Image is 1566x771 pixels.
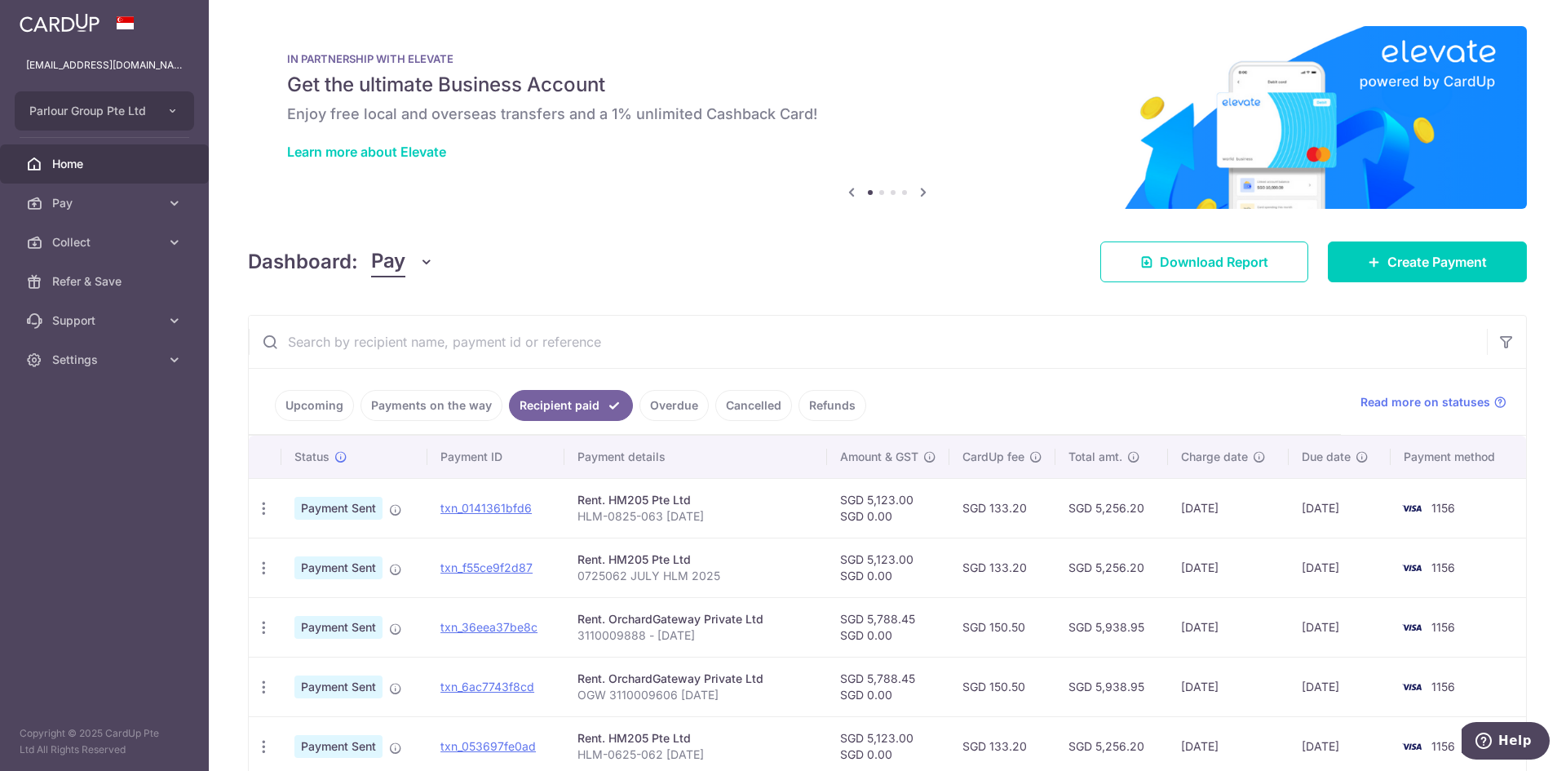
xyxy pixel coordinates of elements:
span: Pay [371,246,405,277]
span: Payment Sent [294,676,383,698]
p: HLM-0625-062 [DATE] [577,747,814,763]
span: Download Report [1160,252,1268,272]
th: Payment ID [427,436,564,478]
td: SGD 5,938.95 [1055,597,1168,657]
span: Create Payment [1387,252,1487,272]
td: SGD 133.20 [949,478,1055,538]
a: Cancelled [715,390,792,421]
td: SGD 5,123.00 SGD 0.00 [827,478,949,538]
iframe: Opens a widget where you can find more information [1462,722,1550,763]
h5: Get the ultimate Business Account [287,72,1488,98]
p: OGW 3110009606 [DATE] [577,687,814,703]
a: Create Payment [1328,241,1527,282]
span: Support [52,312,160,329]
span: Charge date [1181,449,1248,465]
td: [DATE] [1168,657,1290,716]
a: txn_6ac7743f8cd [440,680,534,693]
span: Home [52,156,160,172]
div: Rent. HM205 Pte Ltd [577,492,814,508]
a: Read more on statuses [1360,394,1506,410]
td: SGD 133.20 [949,538,1055,597]
td: SGD 150.50 [949,657,1055,716]
img: Bank Card [1396,618,1428,637]
span: 1156 [1431,501,1455,515]
p: 0725062 JULY HLM 2025 [577,568,814,584]
div: Rent. OrchardGateway Private Ltd [577,671,814,687]
a: txn_f55ce9f2d87 [440,561,533,574]
td: SGD 5,938.95 [1055,657,1168,716]
a: Recipient paid [509,390,633,421]
div: Rent. HM205 Pte Ltd [577,730,814,747]
p: IN PARTNERSHIP WITH ELEVATE [287,52,1488,65]
th: Payment details [564,436,827,478]
span: Refer & Save [52,273,160,290]
a: txn_0141361bfd6 [440,501,532,515]
td: [DATE] [1289,478,1390,538]
td: [DATE] [1289,657,1390,716]
span: Total amt. [1068,449,1122,465]
td: [DATE] [1168,597,1290,657]
img: Bank Card [1396,498,1428,518]
input: Search by recipient name, payment id or reference [249,316,1487,368]
td: SGD 5,123.00 SGD 0.00 [827,538,949,597]
p: 3110009888 - [DATE] [577,627,814,644]
span: Collect [52,234,160,250]
td: [DATE] [1289,538,1390,597]
img: Bank Card [1396,558,1428,578]
p: HLM-0825-063 [DATE] [577,508,814,525]
td: SGD 5,256.20 [1055,478,1168,538]
a: Payments on the way [361,390,502,421]
a: txn_053697fe0ad [440,739,536,753]
span: Parlour Group Pte Ltd [29,103,150,119]
span: 1156 [1431,561,1455,574]
span: Payment Sent [294,616,383,639]
a: Overdue [639,390,709,421]
td: [DATE] [1289,597,1390,657]
h6: Enjoy free local and overseas transfers and a 1% unlimited Cashback Card! [287,104,1488,124]
span: Payment Sent [294,497,383,520]
a: Refunds [798,390,866,421]
td: [DATE] [1168,478,1290,538]
span: Status [294,449,330,465]
td: SGD 5,256.20 [1055,538,1168,597]
td: [DATE] [1168,538,1290,597]
th: Payment method [1391,436,1526,478]
span: 1156 [1431,739,1455,753]
span: 1156 [1431,680,1455,693]
a: txn_36eea37be8c [440,620,537,634]
span: Payment Sent [294,735,383,758]
a: Download Report [1100,241,1308,282]
td: SGD 5,788.45 SGD 0.00 [827,657,949,716]
span: Due date [1302,449,1351,465]
span: Payment Sent [294,556,383,579]
img: Renovation banner [248,26,1527,209]
button: Parlour Group Pte Ltd [15,91,194,131]
td: SGD 5,788.45 SGD 0.00 [827,597,949,657]
img: Bank Card [1396,677,1428,697]
h4: Dashboard: [248,247,358,277]
span: 1156 [1431,620,1455,634]
span: Read more on statuses [1360,394,1490,410]
div: Rent. OrchardGateway Private Ltd [577,611,814,627]
span: CardUp fee [962,449,1024,465]
td: SGD 150.50 [949,597,1055,657]
div: Rent. HM205 Pte Ltd [577,552,814,568]
img: CardUp [20,13,100,33]
button: Pay [371,246,434,277]
a: Upcoming [275,390,354,421]
span: Amount & GST [840,449,918,465]
span: Pay [52,195,160,211]
span: Settings [52,352,160,368]
a: Learn more about Elevate [287,144,446,160]
img: Bank Card [1396,737,1428,756]
p: [EMAIL_ADDRESS][DOMAIN_NAME] [26,57,183,73]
